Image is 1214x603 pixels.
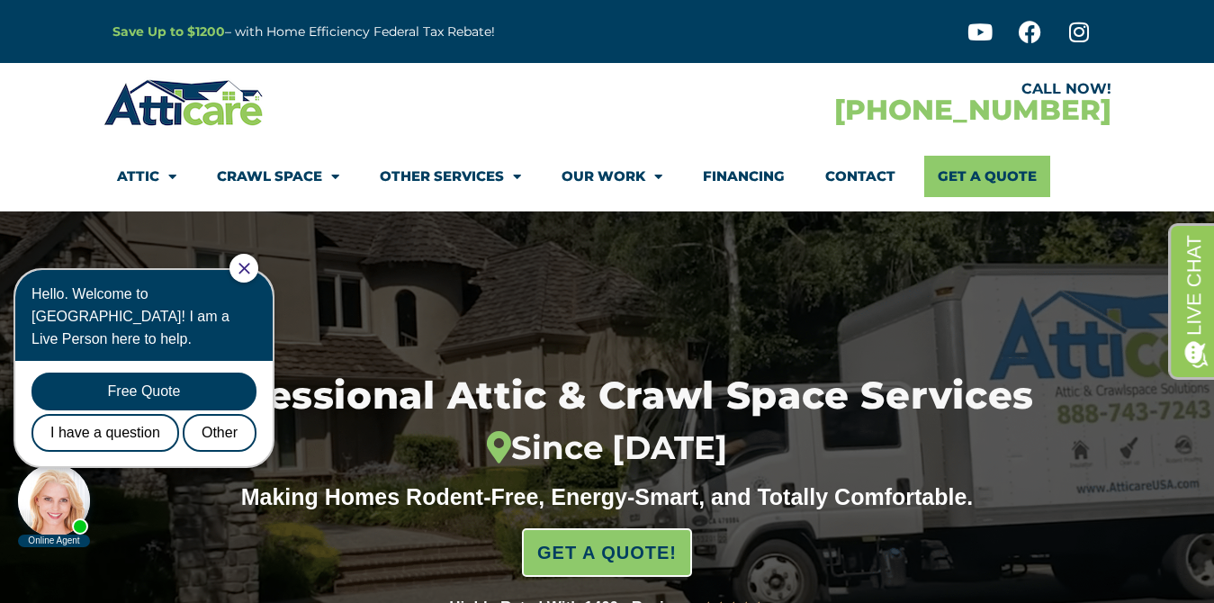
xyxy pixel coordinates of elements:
a: Financing [703,156,785,197]
nav: Menu [117,156,1098,197]
p: – with Home Efficiency Federal Tax Rebate! [112,22,696,42]
a: GET A QUOTE! [522,528,692,577]
div: Hello. Welcome to [GEOGRAPHIC_DATA]! I am a Live Person here to help. [22,31,247,98]
div: I have a question [22,162,170,200]
div: Other [174,162,247,200]
div: Close Chat [220,2,249,31]
a: Other Services [380,156,521,197]
a: Our Work [562,156,662,197]
a: Attic [117,156,176,197]
a: Close Chat [229,11,241,22]
h1: Professional Attic & Crawl Space Services [94,377,1121,467]
a: Crawl Space [217,156,339,197]
a: Contact [825,156,895,197]
a: Save Up to $1200 [112,23,225,40]
div: Making Homes Rodent-Free, Energy-Smart, and Totally Comfortable. [207,483,1008,510]
div: Since [DATE] [94,428,1121,467]
div: Free Quote [22,121,247,158]
iframe: Chat Invitation [9,252,297,549]
span: Opens a chat window [44,14,145,37]
div: CALL NOW! [607,82,1111,96]
div: Online Agent [9,283,81,295]
span: GET A QUOTE! [537,535,677,571]
a: Get A Quote [924,156,1050,197]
